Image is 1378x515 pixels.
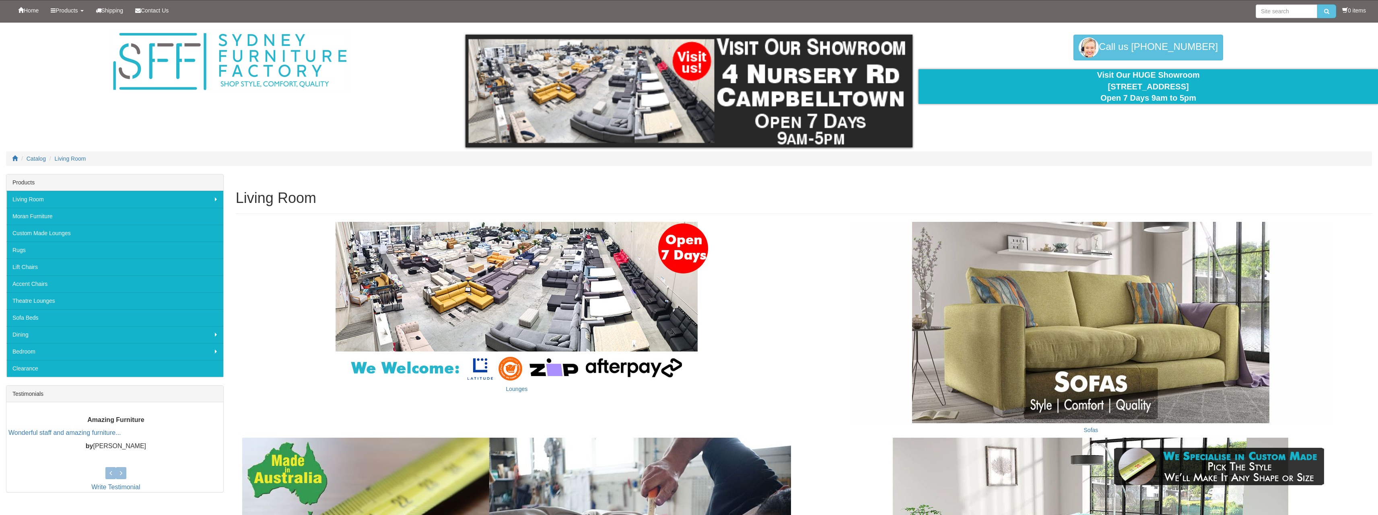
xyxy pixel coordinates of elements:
[925,69,1372,104] div: Visit Our HUGE Showroom [STREET_ADDRESS] Open 7 Days 9am to 5pm
[315,222,718,382] img: Lounges
[6,309,223,326] a: Sofa Beds
[101,7,124,14] span: Shipping
[45,0,89,21] a: Products
[1256,4,1317,18] input: Site search
[141,7,169,14] span: Contact Us
[6,174,223,191] div: Products
[27,155,46,162] a: Catalog
[6,259,223,275] a: Lift Chairs
[90,0,130,21] a: Shipping
[6,242,223,259] a: Rugs
[91,484,140,490] a: Write Testimonial
[12,0,45,21] a: Home
[56,7,78,14] span: Products
[55,155,86,162] a: Living Room
[6,326,223,343] a: Dining
[506,386,528,392] a: Lounges
[6,360,223,377] a: Clearance
[87,416,144,423] b: Amazing Furniture
[1084,427,1098,433] a: Sofas
[6,275,223,292] a: Accent Chairs
[86,443,93,449] b: by
[6,191,223,208] a: Living Room
[6,343,223,360] a: Bedroom
[24,7,39,14] span: Home
[466,35,913,147] img: showroom.gif
[129,0,175,21] a: Contact Us
[849,222,1332,423] img: Sofas
[109,31,350,93] img: Sydney Furniture Factory
[6,225,223,242] a: Custom Made Lounges
[8,429,121,436] a: Wonderful staff and amazing furniture...
[236,190,1372,206] h1: Living Room
[6,386,223,402] div: Testimonials
[1342,6,1366,14] li: 0 items
[6,208,223,225] a: Moran Furniture
[8,442,223,451] p: [PERSON_NAME]
[6,292,223,309] a: Theatre Lounges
